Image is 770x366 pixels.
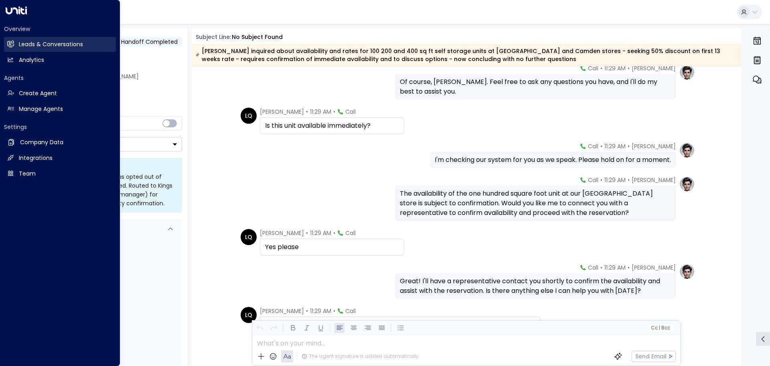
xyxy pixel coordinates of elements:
[4,102,116,117] a: Manage Agents
[600,264,602,272] span: •
[647,324,673,332] button: Cc|Bcc
[600,176,602,184] span: •
[400,276,671,296] div: Great! I'll have a representative contact you shortly to confirm the availability and assist with...
[333,307,335,315] span: •
[628,64,630,72] span: •
[345,229,356,237] span: Call
[600,64,602,72] span: •
[241,229,257,245] div: LQ
[400,189,671,218] div: The availability of the one hundred square foot unit at our [GEOGRAPHIC_DATA] store is subject to...
[302,353,419,360] div: The agent signature is added automatically
[628,142,630,150] span: •
[19,56,44,64] h2: Analytics
[260,108,304,116] span: [PERSON_NAME]
[121,38,178,46] span: Handoff Completed
[19,105,63,113] h2: Manage Agents
[345,108,356,116] span: Call
[4,74,116,82] h2: Agents
[310,229,331,237] span: 11:29 AM
[265,242,399,252] div: Yes please
[400,77,671,96] div: Of course, [PERSON_NAME]. Feel free to ask any questions you have, and I'll do my best to assist ...
[4,25,116,33] h2: Overview
[19,170,36,178] h2: Team
[4,123,116,131] h2: Settings
[196,33,231,41] span: Subject Line:
[4,151,116,166] a: Integrations
[333,229,335,237] span: •
[19,40,83,49] h2: Leads & Conversations
[604,64,626,72] span: 11:29 AM
[333,108,335,116] span: •
[310,307,331,315] span: 11:29 AM
[632,176,676,184] span: [PERSON_NAME]
[604,264,626,272] span: 11:29 AM
[4,37,116,52] a: Leads & Conversations
[628,264,630,272] span: •
[632,264,676,272] span: [PERSON_NAME]
[588,64,598,72] span: Call
[19,154,53,162] h2: Integrations
[604,142,626,150] span: 11:29 AM
[4,86,116,101] a: Create Agent
[20,138,63,147] h2: Company Data
[588,142,598,150] span: Call
[679,64,695,80] img: profile-logo.png
[196,47,737,63] div: [PERSON_NAME] inquired about availability and rates for 100 200 and 400 sq ft self storage units ...
[241,108,257,124] div: LQ
[241,307,257,323] div: LQ
[604,176,626,184] span: 11:29 AM
[306,108,308,116] span: •
[650,325,670,331] span: Cc Bcc
[232,33,283,41] div: No subject found
[600,142,602,150] span: •
[260,307,304,315] span: [PERSON_NAME]
[306,229,308,237] span: •
[19,89,57,98] h2: Create Agent
[628,176,630,184] span: •
[435,155,671,165] div: I'm checking our system for you as we speak. Please hold on for a moment.
[4,166,116,181] a: Team
[632,142,676,150] span: [PERSON_NAME]
[255,323,265,333] button: Undo
[306,307,308,315] span: •
[269,323,279,333] button: Redo
[310,108,331,116] span: 11:29 AM
[588,264,598,272] span: Call
[260,229,304,237] span: [PERSON_NAME]
[679,142,695,158] img: profile-logo.png
[679,176,695,192] img: profile-logo.png
[345,307,356,315] span: Call
[4,135,116,150] a: Company Data
[659,325,660,331] span: |
[4,53,116,67] a: Analytics
[679,264,695,280] img: profile-logo.png
[588,176,598,184] span: Call
[632,64,676,72] span: [PERSON_NAME]
[265,121,399,131] div: Is this unit available immediately?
